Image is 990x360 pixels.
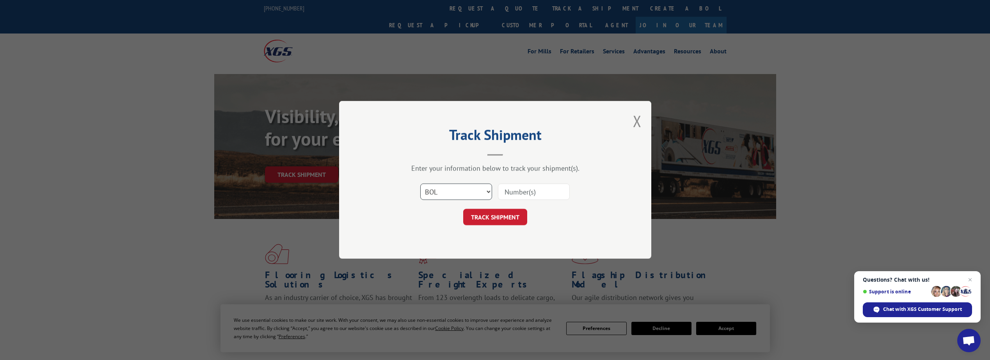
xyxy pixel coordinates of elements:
h2: Track Shipment [378,129,612,144]
div: Enter your information below to track your shipment(s). [378,164,612,173]
span: Close chat [965,275,975,284]
button: Close modal [633,111,642,131]
div: Chat with XGS Customer Support [863,302,972,317]
span: Chat with XGS Customer Support [883,306,962,313]
div: Open chat [957,329,981,352]
button: TRACK SHIPMENT [463,209,527,226]
input: Number(s) [498,184,570,200]
span: Support is online [863,289,928,295]
span: Questions? Chat with us! [863,277,972,283]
